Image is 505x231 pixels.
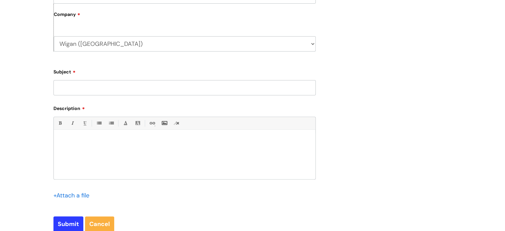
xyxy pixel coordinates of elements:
span: + [53,191,56,199]
label: Subject [53,67,316,75]
a: Insert Image... [160,119,168,127]
a: 1. Ordered List (Ctrl-Shift-8) [107,119,115,127]
a: Underline(Ctrl-U) [80,119,89,127]
div: Attach a file [53,190,93,201]
a: • Unordered List (Ctrl-Shift-7) [95,119,103,127]
a: Bold (Ctrl-B) [56,119,64,127]
a: Remove formatting (Ctrl-\) [172,119,181,127]
a: Font Color [121,119,129,127]
a: Italic (Ctrl-I) [68,119,76,127]
a: Back Color [133,119,142,127]
a: Link [148,119,156,127]
label: Company [54,9,316,24]
label: Description [53,103,316,111]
